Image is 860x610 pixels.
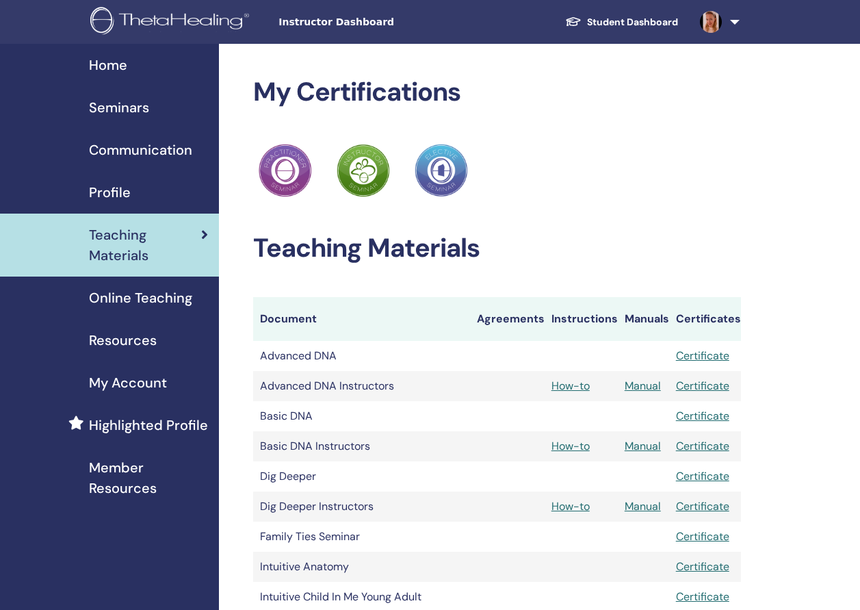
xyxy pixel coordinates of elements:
th: Certificates [669,297,741,341]
td: Basic DNA Instructors [253,431,470,461]
a: Manual [625,439,661,453]
th: Agreements [470,297,545,341]
td: Intuitive Anatomy [253,552,470,582]
a: Certificate [676,559,729,574]
span: My Account [89,372,167,393]
img: Practitioner [259,144,312,197]
th: Instructions [545,297,618,341]
span: Resources [89,330,157,351]
span: Communication [89,140,192,160]
h2: My Certifications [253,77,741,108]
a: Certificate [676,469,729,483]
a: How-to [551,499,590,513]
a: How-to [551,379,590,393]
td: Dig Deeper [253,461,470,492]
td: Family Ties Seminar [253,522,470,552]
img: graduation-cap-white.svg [565,16,582,27]
span: Member Resources [89,457,208,498]
th: Document [253,297,470,341]
img: Practitioner [415,144,468,197]
a: Certificate [676,409,729,423]
a: Manual [625,379,661,393]
span: Seminars [89,97,149,118]
a: Student Dashboard [554,10,689,35]
td: Advanced DNA [253,341,470,371]
span: Instructor Dashboard [278,15,484,29]
span: Profile [89,182,131,203]
a: Certificate [676,379,729,393]
a: Certificate [676,589,729,604]
td: Advanced DNA Instructors [253,371,470,401]
a: How-to [551,439,590,453]
img: logo.png [90,7,254,38]
td: Basic DNA [253,401,470,431]
a: Certificate [676,499,729,513]
span: Home [89,55,127,75]
span: Highlighted Profile [89,415,208,435]
span: Teaching Materials [89,225,201,266]
a: Certificate [676,439,729,453]
th: Manuals [618,297,669,341]
img: Practitioner [337,144,390,197]
a: Certificate [676,348,729,363]
img: default.jpg [700,11,722,33]
a: Certificate [676,529,729,544]
h2: Teaching Materials [253,233,741,264]
td: Dig Deeper Instructors [253,492,470,522]
span: Online Teaching [89,288,192,308]
a: Manual [625,499,661,513]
